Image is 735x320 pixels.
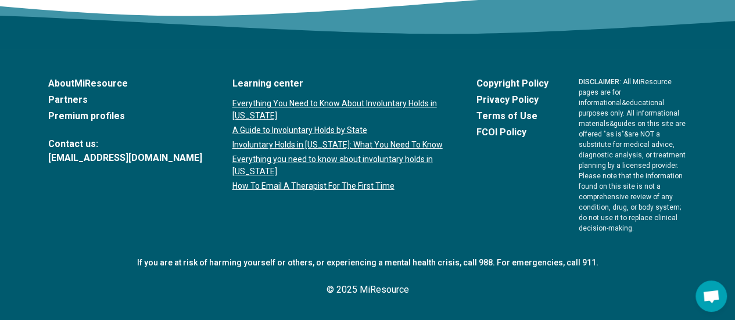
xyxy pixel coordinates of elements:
p: © 2025 MiResource [48,283,687,297]
a: A Guide to Involuntary Holds by State [232,124,446,136]
a: Everything you need to know about involuntary holds in [US_STATE] [232,153,446,178]
div: Open chat [695,281,727,312]
a: Learning center [232,77,446,91]
a: AboutMiResource [48,77,202,91]
p: If you are at risk of harming yourself or others, or experiencing a mental health crisis, call 98... [48,257,687,269]
span: Contact us: [48,137,202,151]
p: : All MiResource pages are for informational & educational purposes only. All informational mater... [579,77,687,233]
a: Everything You Need to Know About Involuntary Holds in [US_STATE] [232,98,446,122]
a: Copyright Policy [476,77,548,91]
a: [EMAIL_ADDRESS][DOMAIN_NAME] [48,151,202,165]
a: Premium profiles [48,109,202,123]
span: DISCLAIMER [579,78,619,86]
a: How To Email A Therapist For The First Time [232,180,446,192]
a: Terms of Use [476,109,548,123]
a: Partners [48,93,202,107]
a: Involuntary Holds in [US_STATE]: What You Need To Know [232,139,446,151]
a: FCOI Policy [476,125,548,139]
a: Privacy Policy [476,93,548,107]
